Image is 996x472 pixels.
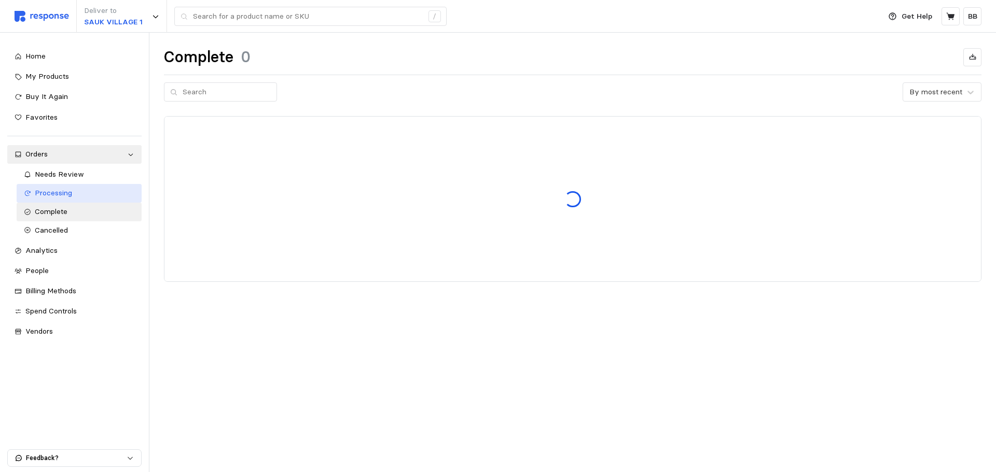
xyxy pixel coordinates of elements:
[26,453,127,463] p: Feedback?
[7,108,142,127] a: Favorites
[25,246,58,255] span: Analytics
[35,169,84,179] span: Needs Review
[17,184,142,203] a: Processing
[164,47,233,67] h1: Complete
[25,306,77,316] span: Spend Controls
[241,47,251,67] h1: 0
[968,11,977,22] p: BB
[7,322,142,341] a: Vendors
[17,165,142,184] a: Needs Review
[8,450,141,466] button: Feedback?
[25,51,46,61] span: Home
[84,5,143,17] p: Deliver to
[35,225,68,235] span: Cancelled
[7,145,142,164] a: Orders
[963,7,981,25] button: BB
[35,207,67,216] span: Complete
[7,67,142,86] a: My Products
[7,282,142,301] a: Billing Methods
[25,149,123,160] div: Orders
[15,11,69,22] img: svg%3e
[902,11,932,22] p: Get Help
[25,92,68,101] span: Buy It Again
[428,10,441,23] div: /
[7,241,142,260] a: Analytics
[17,221,142,240] a: Cancelled
[35,188,72,197] span: Processing
[882,7,938,26] button: Get Help
[25,286,76,295] span: Billing Methods
[25,326,53,336] span: Vendors
[17,203,142,221] a: Complete
[909,87,962,97] div: By most recent
[7,262,142,280] a: People
[7,47,142,66] a: Home
[25,266,49,275] span: People
[7,88,142,106] a: Buy It Again
[183,83,271,102] input: Search
[25,112,58,122] span: Favorites
[84,17,143,28] p: SAUK VILLAGE 1
[7,302,142,321] a: Spend Controls
[193,7,423,26] input: Search for a product name or SKU
[25,71,69,81] span: My Products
